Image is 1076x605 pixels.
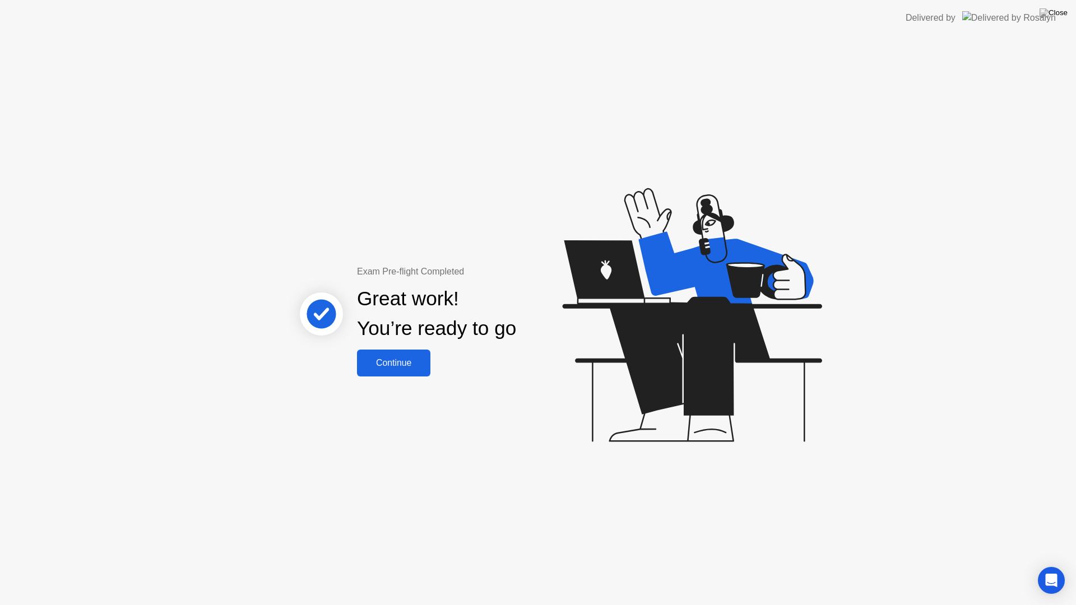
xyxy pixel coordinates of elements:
div: Open Intercom Messenger [1038,567,1065,594]
img: Delivered by Rosalyn [962,11,1056,24]
div: Exam Pre-flight Completed [357,265,588,278]
div: Delivered by [906,11,956,25]
div: Great work! You’re ready to go [357,284,516,343]
div: Continue [360,358,427,368]
button: Continue [357,350,430,376]
img: Close [1040,8,1068,17]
